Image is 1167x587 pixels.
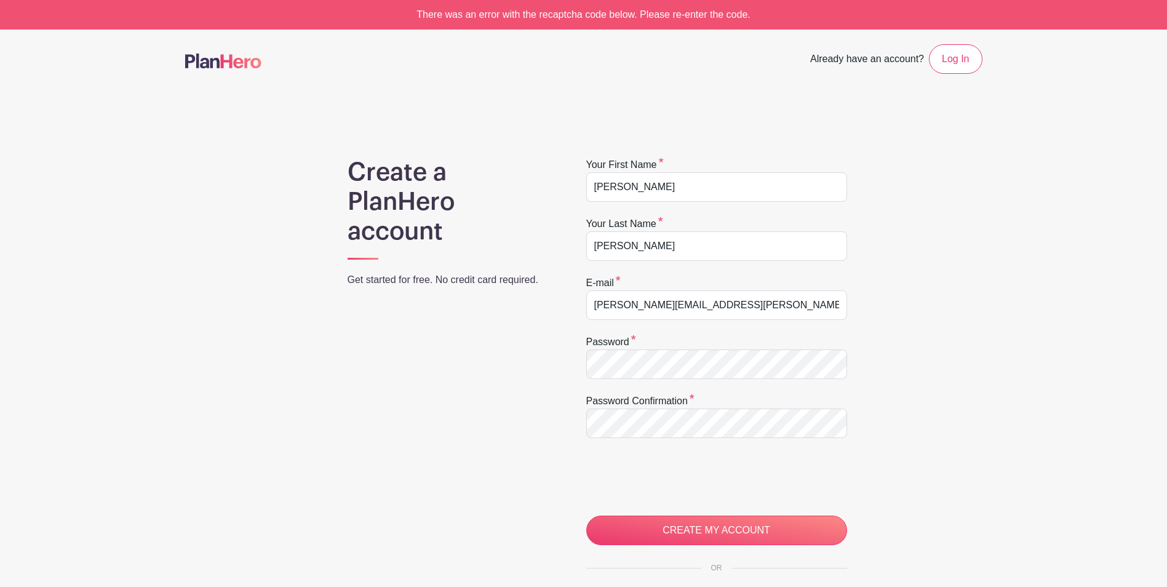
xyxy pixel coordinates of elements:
label: E-mail [586,276,621,290]
p: Get started for free. No credit card required. [348,273,554,287]
h1: Create a PlanHero account [348,158,554,246]
input: e.g. julie@eventco.com [586,290,847,320]
input: e.g. Smith [586,231,847,261]
img: logo-507f7623f17ff9eddc593b1ce0a138ce2505c220e1c5a4e2b4648c50719b7d32.svg [185,54,261,68]
label: Your first name [586,158,664,172]
a: Log In [929,44,982,74]
label: Your last name [586,217,663,231]
span: OR [701,564,732,572]
iframe: reCAPTCHA [586,453,773,501]
span: Already have an account? [810,47,924,74]
input: CREATE MY ACCOUNT [586,516,847,545]
input: e.g. Julie [586,172,847,202]
label: Password confirmation [586,394,695,409]
label: Password [586,335,636,349]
